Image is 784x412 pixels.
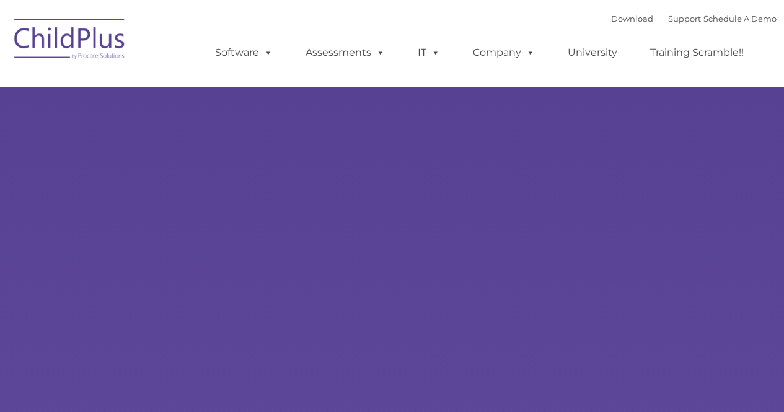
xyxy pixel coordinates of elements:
img: ChildPlus by Procare Solutions [8,10,132,72]
a: Download [611,14,653,24]
a: IT [405,40,452,65]
a: Software [203,40,285,65]
a: Training Scramble!! [638,40,756,65]
a: University [555,40,630,65]
font: | [611,14,777,24]
a: Support [668,14,701,24]
a: Company [460,40,547,65]
a: Assessments [293,40,397,65]
a: Schedule A Demo [703,14,777,24]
